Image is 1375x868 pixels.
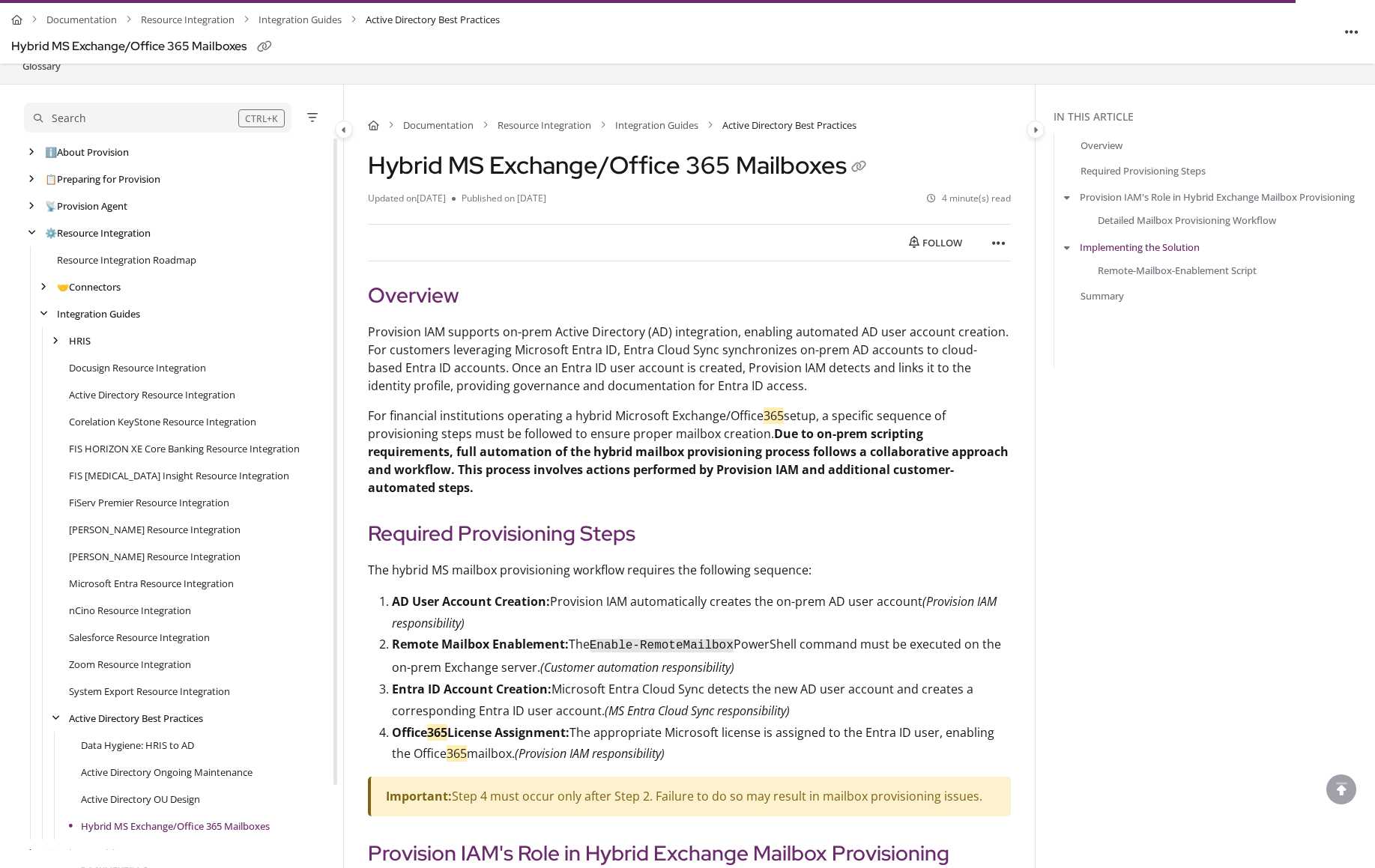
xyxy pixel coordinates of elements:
p: For financial institutions operating a hybrid Microsoft Exchange/Office setup, a specific sequenc... [368,407,1011,497]
p: Provision IAM automatically creates the on-prem AD user account [392,591,1011,634]
em: (Provision IAM responsibility) [392,593,997,631]
button: Search [24,103,291,133]
button: arrow [1060,238,1074,255]
a: Zoom Resource Integration [69,657,191,672]
a: HRIS [69,333,91,348]
strong: Important: [386,788,452,804]
div: scroll to top [1326,774,1356,804]
h2: Required Provisioning Steps [368,518,1011,549]
a: Jack Henry SilverLake Resource Integration [69,522,241,537]
a: Corelation KeyStone Resource Integration [69,414,256,429]
p: Microsoft Entra Cloud Sync detects the new AD user account and creates a corresponding Entra ID u... [392,679,1011,722]
button: Category toggle [1027,121,1045,139]
button: Copy link of [253,35,276,59]
a: Implementing the Solution [1080,239,1200,254]
a: Integration Guides [57,306,140,321]
span: 📖 [45,846,57,860]
a: Active Directory Best Practices [69,711,203,726]
em: (Customer automation responsibility) [540,659,734,676]
p: The PowerShell command must be executed on the on-prem Exchange server. [392,634,1011,679]
button: Copy link of Hybrid MS Exchange/Office 365 Mailboxes [847,156,871,180]
div: Search [52,110,86,127]
code: Enable-RemoteMailbox [590,639,734,652]
a: nCino Resource Integration [69,603,191,618]
a: Resource Integration Roadmap [57,252,196,267]
a: Required Provisioning Steps [1081,163,1206,178]
strong: Office License Assignment: [392,724,569,741]
p: Step 4 must occur only after Step 2. Failure to do so may result in mailbox provisioning issues. [386,786,996,807]
a: Resource Integration [45,225,151,240]
h2: Overview [368,279,1011,311]
a: Microsoft Entra Resource Integration [69,576,234,591]
a: Provision Agent [45,198,127,213]
a: FIS HORIZON XE Core Banking Resource Integration [69,441,300,456]
li: Updated on [DATE] [368,192,452,206]
button: Follow [896,231,975,255]
div: CTRL+K [238,109,285,127]
a: Documentation [46,9,117,31]
p: Provision IAM supports on-prem Active Directory (AD) integration, enabling automated AD user acco... [368,323,1011,395]
strong: Due to on-prem scripting requirements, full automation of the hybrid mailbox provisioning process... [368,425,1009,496]
a: Data Hygiene: HRIS to AD [81,738,194,753]
a: Resource Integration [141,9,235,31]
p: The hybrid MS mailbox provisioning workflow requires the following sequence: [368,561,1011,579]
a: Integration Guides [615,118,698,133]
mark: 365 [447,745,467,762]
button: Filter [303,109,321,127]
span: ℹ️ [45,145,57,159]
a: Resource Integration [498,118,591,133]
a: FIS IBS Insight Resource Integration [69,468,289,483]
div: arrow [48,334,63,348]
span: Active Directory Best Practices [366,9,500,31]
a: Active Directory OU Design [81,792,200,807]
div: In this article [1054,109,1369,125]
span: 🤝 [57,280,69,294]
em: (Provision IAM responsibility) [515,745,665,762]
button: Article more options [1340,19,1364,43]
div: arrow [36,280,51,294]
button: arrow [1060,189,1074,205]
div: arrow [48,711,63,726]
a: Connectors [57,279,121,294]
a: Detailed Mailbox Provisioning Workflow [1098,213,1276,228]
a: Integration Guides [259,9,342,31]
button: Category toggle [335,121,353,139]
a: Docusign Resource Integration [69,360,206,375]
a: Summary [1081,288,1124,303]
a: Preparing for Provision [45,172,160,186]
a: Hybrid MS Exchange/Office 365 Mailboxes [81,819,270,834]
mark: 365 [427,724,447,741]
li: 4 minute(s) read [927,192,1011,206]
strong: AD User Account Creation: [392,593,550,610]
div: arrow [24,226,39,240]
h1: Hybrid MS Exchange/Office 365 Mailboxes [368,151,871,180]
a: Using Provision [45,846,127,861]
div: arrow [24,145,39,160]
a: Overview [1081,138,1122,153]
a: Remote-Mailbox-Enablement Script [1098,262,1257,277]
span: 📋 [45,172,57,186]
a: Active Directory Ongoing Maintenance [81,765,253,780]
button: Article more options [987,231,1011,255]
div: arrow [24,172,39,186]
div: Hybrid MS Exchange/Office 365 Mailboxes [11,36,247,58]
a: Glossary [21,57,62,75]
a: System Export Resource Integration [69,684,230,699]
a: Provision IAM's Role in Hybrid Exchange Mailbox Provisioning [1080,189,1355,204]
p: The appropriate Microsoft license is assigned to the Entra ID user, enabling the Office mailbox. [392,722,1011,765]
a: FiServ Premier Resource Integration [69,495,229,510]
span: 📡 [45,199,57,213]
strong: Remote Mailbox Enablement: [392,636,569,652]
a: Active Directory Resource Integration [69,387,235,402]
em: (MS Entra Cloud Sync responsibility) [605,702,790,719]
a: About Provision [45,145,129,160]
mark: 365 [764,407,784,424]
div: arrow [24,199,39,213]
strong: Entra ID Account Creation: [392,681,551,697]
a: Home [11,9,22,31]
li: Published on [DATE] [452,192,546,206]
span: Active Directory Best Practices [722,118,856,133]
a: Salesforce Resource Integration [69,630,210,645]
a: Jack Henry Symitar Resource Integration [69,549,241,564]
a: Documentation [403,118,474,133]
